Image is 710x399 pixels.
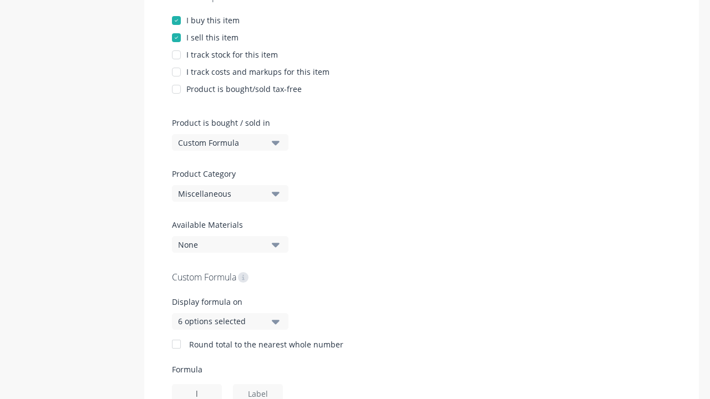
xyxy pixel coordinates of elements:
[172,219,288,231] label: Available Materials
[172,185,288,202] button: Miscellaneous
[178,137,267,149] div: Custom Formula
[172,236,288,253] button: None
[186,14,240,26] div: I buy this item
[186,83,302,95] div: Product is bought/sold tax-free
[172,134,288,151] button: Custom Formula
[186,49,278,60] div: I track stock for this item
[189,339,343,350] div: Round total to the nearest whole number
[172,117,283,129] label: Product is bought / sold in
[186,66,329,78] div: I track costs and markups for this item
[172,313,288,330] button: 6 options selected
[172,364,671,375] span: Formula
[178,239,267,250] div: None
[178,188,267,199] div: Miscellaneous
[186,32,239,43] div: I sell this item
[172,168,283,180] label: Product Category
[178,315,267,327] div: 6 options selected
[172,270,671,285] div: Custom Formula
[172,296,288,308] label: Display formula on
